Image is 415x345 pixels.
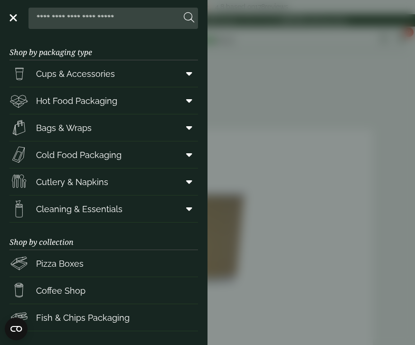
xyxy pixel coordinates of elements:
[36,203,123,215] span: Cleaning & Essentials
[9,141,198,168] a: Cold Food Packaging
[5,317,28,340] button: Open CMP widget
[36,257,84,270] span: Pizza Boxes
[9,114,198,141] a: Bags & Wraps
[9,254,28,273] img: Pizza_boxes.svg
[9,91,28,110] img: Deli_box.svg
[9,196,198,222] a: Cleaning & Essentials
[36,176,108,188] span: Cutlery & Napkins
[9,118,28,137] img: Paper_carriers.svg
[9,168,198,195] a: Cutlery & Napkins
[36,284,85,297] span: Coffee Shop
[36,149,122,161] span: Cold Food Packaging
[9,304,198,331] a: Fish & Chips Packaging
[9,64,28,83] img: PintNhalf_cup.svg
[9,308,28,327] img: FishNchip_box.svg
[9,172,28,191] img: Cutlery.svg
[9,281,28,300] img: HotDrink_paperCup.svg
[36,94,117,107] span: Hot Food Packaging
[9,60,198,87] a: Cups & Accessories
[36,121,92,134] span: Bags & Wraps
[9,145,28,164] img: Sandwich_box.svg
[9,223,198,250] h3: Shop by collection
[9,277,198,304] a: Coffee Shop
[9,87,198,114] a: Hot Food Packaging
[9,33,198,60] h3: Shop by packaging type
[36,311,130,324] span: Fish & Chips Packaging
[9,250,198,277] a: Pizza Boxes
[9,199,28,218] img: open-wipe.svg
[36,67,115,80] span: Cups & Accessories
